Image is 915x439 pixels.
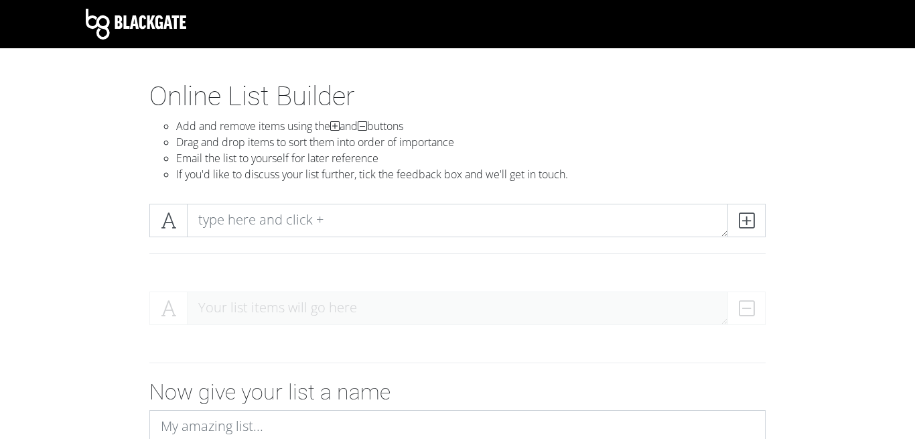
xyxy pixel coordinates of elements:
[176,150,766,166] li: Email the list to yourself for later reference
[149,379,766,405] h2: Now give your list a name
[176,118,766,134] li: Add and remove items using the and buttons
[176,134,766,150] li: Drag and drop items to sort them into order of importance
[86,9,186,40] img: Blackgate
[176,166,766,182] li: If you'd like to discuss your list further, tick the feedback box and we'll get in touch.
[149,80,766,113] h1: Online List Builder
